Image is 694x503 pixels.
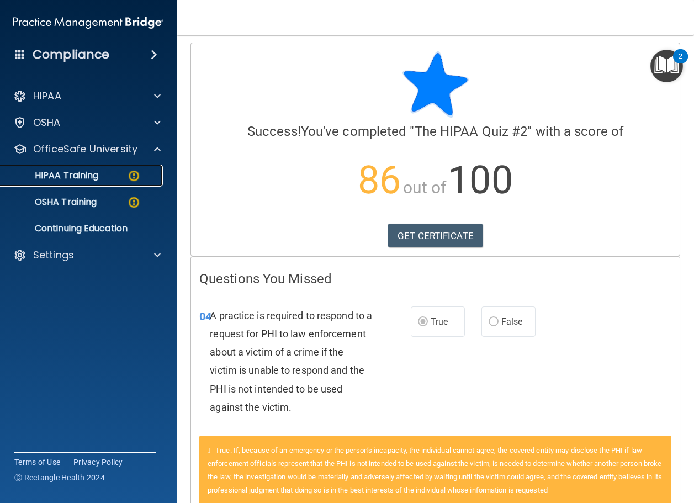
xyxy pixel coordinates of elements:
[358,157,401,203] span: 86
[33,116,61,129] p: OSHA
[402,51,469,118] img: blue-star-rounded.9d042014.png
[418,318,428,326] input: True
[210,310,372,413] span: A practice is required to respond to a request for PHI to law enforcement about a victim of a cri...
[14,457,60,468] a: Terms of Use
[33,47,109,62] h4: Compliance
[7,197,97,208] p: OSHA Training
[127,195,141,209] img: warning-circle.0cc9ac19.png
[388,224,483,248] a: GET CERTIFICATE
[199,310,211,323] span: 04
[431,316,448,327] span: True
[13,248,161,262] a: Settings
[247,124,301,139] span: Success!
[415,124,528,139] span: The HIPAA Quiz #2
[33,142,137,156] p: OfficeSafe University
[501,316,523,327] span: False
[33,89,61,103] p: HIPAA
[14,472,105,483] span: Ⓒ Rectangle Health 2024
[208,446,662,494] span: True. If, because of an emergency or the person’s incapacity, the individual cannot agree, the co...
[13,142,161,156] a: OfficeSafe University
[13,89,161,103] a: HIPAA
[7,223,158,234] p: Continuing Education
[650,50,683,82] button: Open Resource Center, 2 new notifications
[489,318,499,326] input: False
[199,272,671,286] h4: Questions You Missed
[403,178,447,197] span: out of
[7,170,98,181] p: HIPAA Training
[33,248,74,262] p: Settings
[13,116,161,129] a: OSHA
[127,169,141,183] img: warning-circle.0cc9ac19.png
[13,12,163,34] img: PMB logo
[73,457,123,468] a: Privacy Policy
[448,157,512,203] span: 100
[199,124,671,139] h4: You've completed " " with a score of
[679,56,682,71] div: 2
